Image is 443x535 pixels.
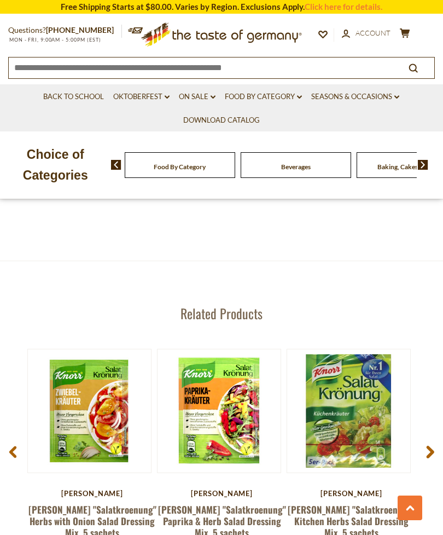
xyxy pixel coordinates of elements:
[111,160,121,170] img: previous arrow
[8,24,122,37] p: Questions?
[154,163,206,171] a: Food By Category
[287,349,410,473] img: Knorr "Salatkroenung" Kitchen Herbs Salad Dressing Mix, 5 sachets
[28,349,151,473] img: Knorr "Salatkroenung" Herbs with Onion Salad Dressing Mix, 5 sachets
[179,91,215,103] a: On Sale
[8,37,101,43] span: MON - FRI, 9:00AM - 5:00PM (EST)
[418,160,428,170] img: next arrow
[311,91,399,103] a: Seasons & Occasions
[342,27,390,39] a: Account
[27,305,416,321] h3: Related Products
[113,91,170,103] a: Oktoberfest
[281,163,311,171] a: Beverages
[158,349,281,473] img: Knorr "Salatkroenung" Paprika & Herb Salad Dressing Mix, 5 sachets
[183,114,260,126] a: Download Catalog
[287,489,416,498] div: [PERSON_NAME]
[27,489,157,498] div: [PERSON_NAME]
[43,91,104,103] a: Back to School
[305,2,382,11] a: Click here for details.
[355,28,390,37] span: Account
[46,25,114,34] a: [PHONE_NUMBER]
[157,489,287,498] div: [PERSON_NAME]
[225,91,302,103] a: Food By Category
